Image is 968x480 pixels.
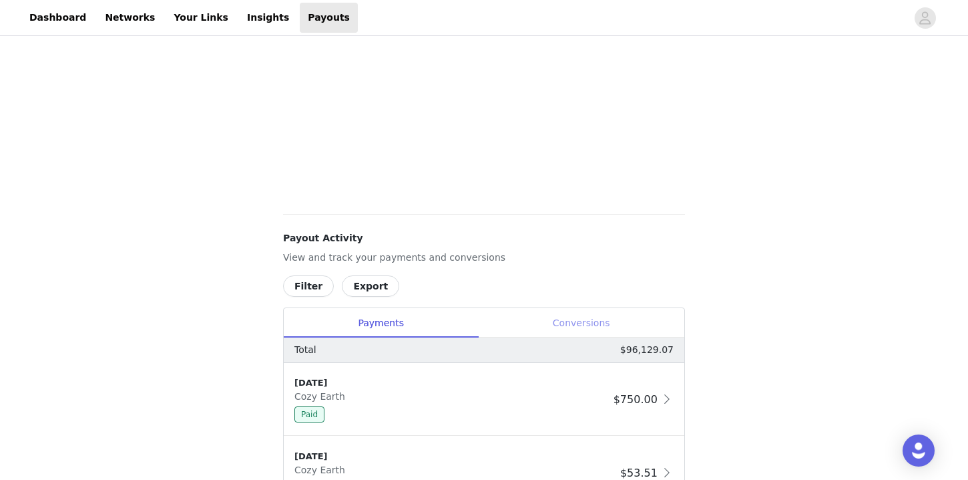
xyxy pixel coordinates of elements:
[294,450,615,463] div: [DATE]
[300,3,358,33] a: Payouts
[97,3,163,33] a: Networks
[283,275,334,297] button: Filter
[21,3,94,33] a: Dashboard
[294,376,608,390] div: [DATE]
[239,3,297,33] a: Insights
[283,231,685,245] h4: Payout Activity
[283,251,685,265] p: View and track your payments and conversions
[284,308,478,338] div: Payments
[620,467,658,479] span: $53.51
[620,343,674,357] p: $96,129.07
[294,391,350,402] span: Cozy Earth
[919,7,931,29] div: avatar
[294,406,324,423] span: Paid
[478,308,684,338] div: Conversions
[294,343,316,357] p: Total
[614,393,658,406] span: $750.00
[166,3,236,33] a: Your Links
[294,465,350,475] span: Cozy Earth
[284,363,684,437] div: clickable-list-item
[903,435,935,467] div: Open Intercom Messenger
[342,275,399,297] button: Export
